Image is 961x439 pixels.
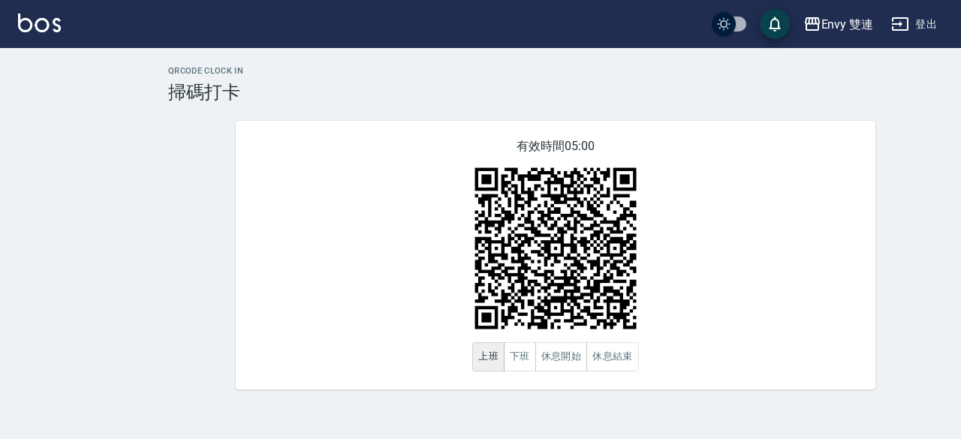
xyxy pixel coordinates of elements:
div: 有效時間 05:00 [236,121,875,389]
button: 上班 [472,342,505,371]
button: save [760,9,790,39]
button: 休息開始 [535,342,588,371]
button: 登出 [885,11,943,38]
button: Envy 雙連 [797,9,880,40]
img: Logo [18,14,61,32]
button: 下班 [504,342,536,371]
button: 休息結束 [586,342,639,371]
div: Envy 雙連 [821,15,874,34]
h3: 掃碼打卡 [168,82,943,103]
h2: QRcode Clock In [168,66,943,76]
